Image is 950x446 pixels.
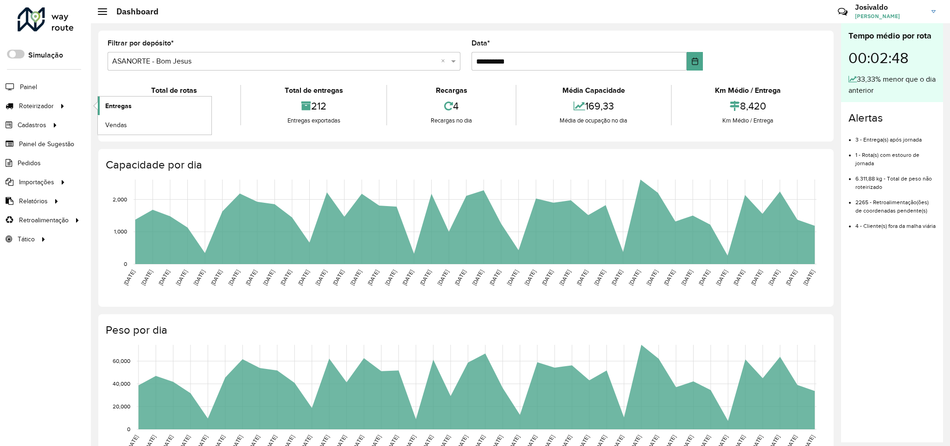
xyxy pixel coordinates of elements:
text: [DATE] [332,269,345,286]
text: 60,000 [113,358,130,364]
text: [DATE] [715,269,728,286]
div: Km Médio / Entrega [674,116,822,125]
text: [DATE] [314,269,328,286]
a: Contato Rápido [833,2,853,22]
text: [DATE] [750,269,763,286]
div: Recargas [389,85,513,96]
span: Vendas [105,120,127,130]
div: 8,420 [674,96,822,116]
text: [DATE] [732,269,746,286]
text: [DATE] [697,269,711,286]
div: Km Médio / Entrega [674,85,822,96]
text: [DATE] [663,269,676,286]
a: Vendas [98,116,211,134]
text: [DATE] [297,269,310,286]
label: Filtrar por depósito [108,38,174,49]
label: Simulação [28,50,63,61]
div: Total de entregas [243,85,384,96]
li: 3 - Entrega(s) após jornada [855,129,936,144]
text: 40,000 [113,381,130,387]
span: Tático [18,234,35,244]
text: [DATE] [384,269,397,286]
text: [DATE] [767,269,781,286]
text: [DATE] [593,269,606,286]
text: 2,000 [113,196,127,202]
span: Cadastros [18,120,46,130]
div: Média Capacidade [519,85,669,96]
a: Entregas [98,97,211,115]
div: 212 [243,96,384,116]
text: 0 [127,426,130,432]
text: [DATE] [279,269,293,286]
h4: Peso por dia [106,323,824,337]
text: [DATE] [575,269,589,286]
text: [DATE] [122,269,136,286]
li: 2265 - Retroalimentação(ões) de coordenadas pendente(s) [855,191,936,215]
li: 4 - Cliente(s) fora da malha viária [855,215,936,230]
text: [DATE] [628,269,641,286]
h4: Capacidade por dia [106,158,824,172]
span: Painel de Sugestão [19,139,74,149]
text: [DATE] [488,269,502,286]
div: 33,33% menor que o dia anterior [848,74,936,96]
text: [DATE] [453,269,467,286]
text: [DATE] [210,269,223,286]
div: Tempo médio por rota [848,30,936,42]
li: 1 - Rota(s) com estouro de jornada [855,144,936,168]
text: [DATE] [192,269,206,286]
text: [DATE] [157,269,171,286]
text: [DATE] [366,269,380,286]
text: [DATE] [401,269,414,286]
text: [DATE] [541,269,554,286]
span: Relatórios [19,196,48,206]
div: 4 [389,96,513,116]
span: Retroalimentação [19,215,69,225]
div: Recargas no dia [389,116,513,125]
text: [DATE] [645,269,659,286]
text: 1,000 [114,229,127,235]
span: [PERSON_NAME] [855,12,924,20]
span: Clear all [441,56,449,67]
text: [DATE] [680,269,694,286]
text: [DATE] [175,269,188,286]
text: [DATE] [471,269,485,286]
text: [DATE] [506,269,519,286]
label: Data [472,38,490,49]
text: [DATE] [227,269,241,286]
text: [DATE] [436,269,450,286]
text: [DATE] [349,269,363,286]
span: Roteirizador [19,101,54,111]
div: Entregas exportadas [243,116,384,125]
text: 20,000 [113,403,130,409]
text: [DATE] [244,269,258,286]
text: 0 [124,261,127,267]
span: Pedidos [18,158,41,168]
text: [DATE] [140,269,153,286]
div: 169,33 [519,96,669,116]
text: [DATE] [558,269,572,286]
span: Importações [19,177,54,187]
text: [DATE] [262,269,275,286]
button: Choose Date [687,52,703,71]
li: 6.311,88 kg - Total de peso não roteirizado [855,168,936,191]
text: [DATE] [419,269,432,286]
div: Total de rotas [110,85,238,96]
h2: Dashboard [107,6,159,17]
h3: Josivaldo [855,3,924,12]
div: Média de ocupação no dia [519,116,669,125]
text: [DATE] [802,269,816,286]
text: [DATE] [610,269,624,286]
div: 00:02:48 [848,42,936,74]
span: Painel [20,82,37,92]
text: [DATE] [523,269,536,286]
span: Entregas [105,101,132,111]
h4: Alertas [848,111,936,125]
text: [DATE] [784,269,798,286]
